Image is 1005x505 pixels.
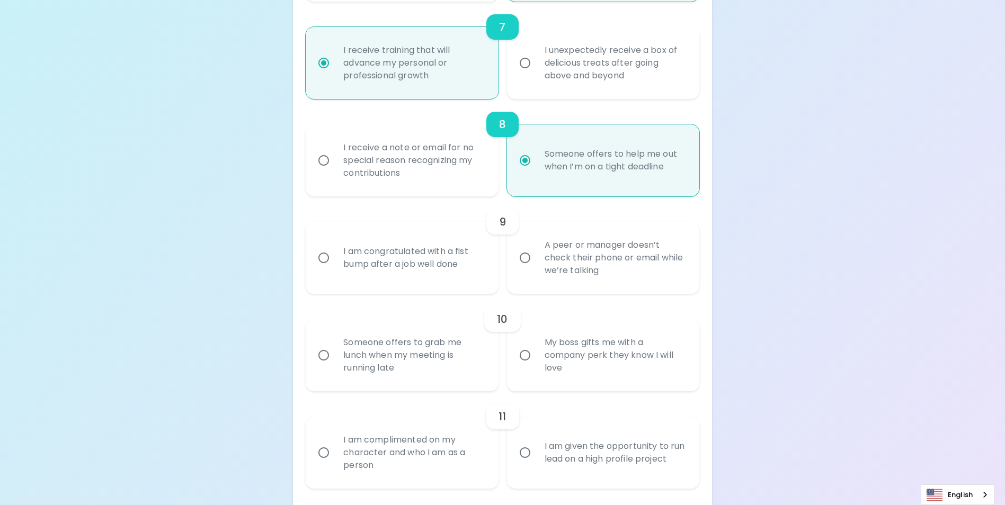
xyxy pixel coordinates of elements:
div: Someone offers to help me out when I’m on a tight deadline [536,135,693,186]
h6: 11 [499,408,506,425]
div: choice-group-check [306,294,699,391]
div: I receive a note or email for no special reason recognizing my contributions [335,129,492,192]
h6: 9 [499,213,506,230]
div: I unexpectedly receive a box of delicious treats after going above and beyond [536,31,693,95]
div: I am congratulated with a fist bump after a job well done [335,232,492,283]
div: choice-group-check [306,2,699,99]
div: choice-group-check [306,391,699,489]
div: I am given the opportunity to run lead on a high profile project [536,427,693,478]
div: Someone offers to grab me lunch when my meeting is running late [335,323,492,387]
h6: 8 [499,116,506,133]
h6: 7 [499,19,505,35]
div: choice-group-check [306,196,699,294]
h6: 10 [497,311,508,328]
div: I am complimented on my character and who I am as a person [335,421,492,484]
div: My boss gifts me with a company perk they know I will love [536,323,693,387]
div: Language [921,484,994,505]
aside: Language selected: English [921,484,994,505]
a: English [921,485,994,504]
div: I receive training that will advance my personal or professional growth [335,31,492,95]
div: A peer or manager doesn’t check their phone or email while we’re talking [536,226,693,290]
div: choice-group-check [306,99,699,196]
